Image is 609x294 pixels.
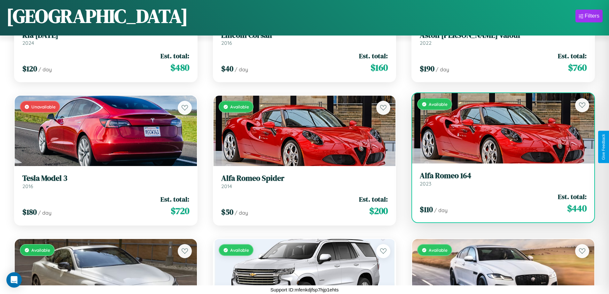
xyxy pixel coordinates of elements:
[160,195,189,204] span: Est. total:
[22,183,33,189] span: 2016
[420,204,433,215] span: $ 110
[31,104,56,109] span: Unavailable
[420,180,431,187] span: 2023
[436,66,449,73] span: / day
[420,171,587,187] a: Alfa Romeo 1642023
[22,40,34,46] span: 2024
[420,63,434,74] span: $ 190
[230,104,249,109] span: Available
[22,174,189,183] h3: Tesla Model 3
[601,134,606,160] div: Give Feedback
[221,183,232,189] span: 2014
[31,247,50,253] span: Available
[420,171,587,180] h3: Alfa Romeo 164
[221,174,388,189] a: Alfa Romeo Spider2014
[6,272,22,288] div: Open Intercom Messenger
[221,31,388,46] a: Lincoln Corsair2016
[568,61,587,74] span: $ 760
[585,13,599,19] div: Filters
[221,63,233,74] span: $ 40
[235,66,248,73] span: / day
[221,207,233,217] span: $ 50
[160,51,189,60] span: Est. total:
[270,285,339,294] p: Support ID: mfenkdjfsp7hjp1ehts
[170,61,189,74] span: $ 480
[235,210,248,216] span: / day
[171,204,189,217] span: $ 720
[558,192,587,201] span: Est. total:
[429,101,448,107] span: Available
[369,204,388,217] span: $ 200
[38,210,51,216] span: / day
[6,3,188,29] h1: [GEOGRAPHIC_DATA]
[420,31,587,40] h3: Aston [PERSON_NAME] Valour
[22,174,189,189] a: Tesla Model 32016
[558,51,587,60] span: Est. total:
[221,174,388,183] h3: Alfa Romeo Spider
[38,66,52,73] span: / day
[359,195,388,204] span: Est. total:
[371,61,388,74] span: $ 160
[420,40,432,46] span: 2022
[22,207,37,217] span: $ 180
[221,31,388,40] h3: Lincoln Corsair
[434,207,448,213] span: / day
[429,247,448,253] span: Available
[420,31,587,46] a: Aston [PERSON_NAME] Valour2022
[221,40,232,46] span: 2016
[567,202,587,215] span: $ 440
[575,10,603,22] button: Filters
[22,31,189,40] h3: Kia [DATE]
[230,247,249,253] span: Available
[22,63,37,74] span: $ 120
[359,51,388,60] span: Est. total:
[22,31,189,46] a: Kia [DATE]2024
